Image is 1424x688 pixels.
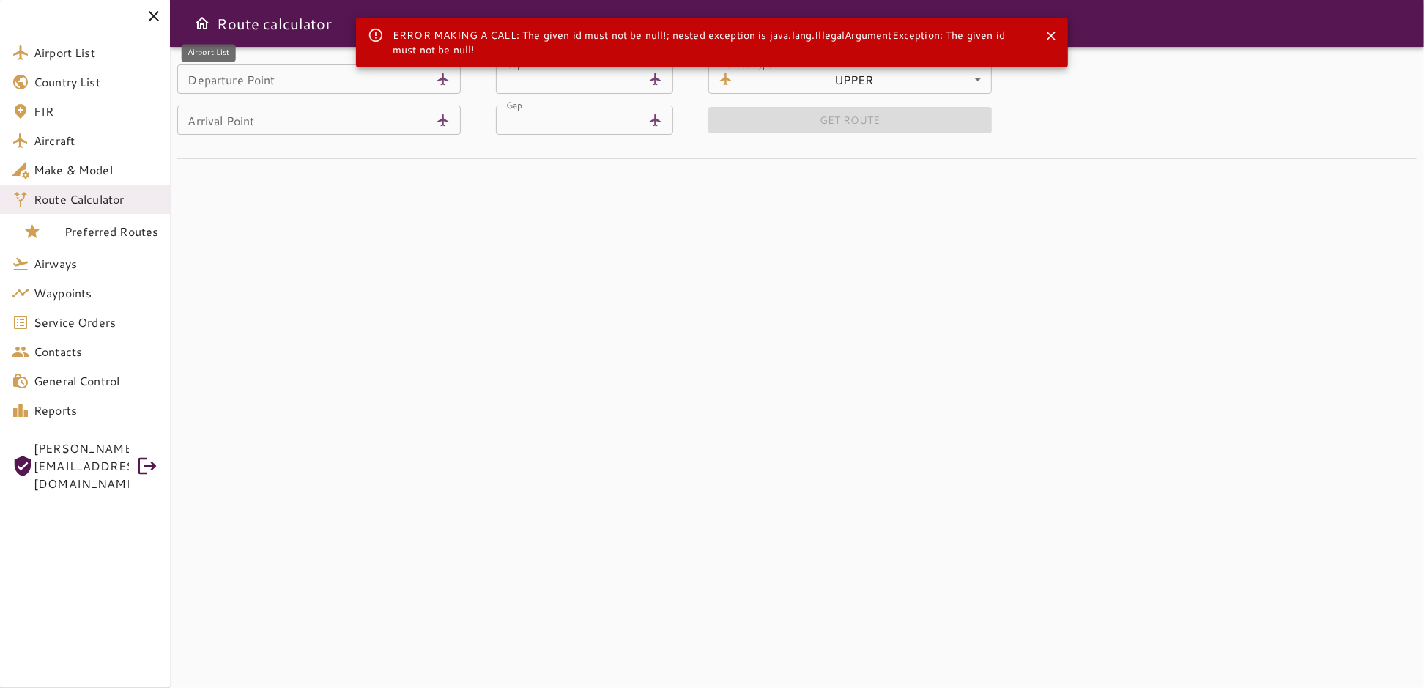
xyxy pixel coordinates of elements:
[34,73,158,91] span: Country List
[34,440,129,492] span: [PERSON_NAME][EMAIL_ADDRESS][DOMAIN_NAME]
[34,191,158,208] span: Route Calculator
[34,343,158,360] span: Contacts
[34,402,158,419] span: Reports
[34,314,158,331] span: Service Orders
[34,284,158,302] span: Waypoints
[739,64,992,94] div: UPPER
[1040,25,1062,47] button: Close
[34,103,158,120] span: FIR
[34,44,158,62] span: Airport List
[182,44,236,62] div: Airport List
[64,223,158,240] span: Preferred Routes
[217,12,331,35] h6: Route calculator
[506,99,522,111] label: Gap
[34,372,158,390] span: General Control
[34,161,158,179] span: Make & Model
[188,9,217,38] button: Open drawer
[393,22,1028,63] div: ERROR MAKING A CALL: The given id must not be null!; nested exception is java.lang.IllegalArgumen...
[34,255,158,273] span: Airways
[34,132,158,149] span: Aircraft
